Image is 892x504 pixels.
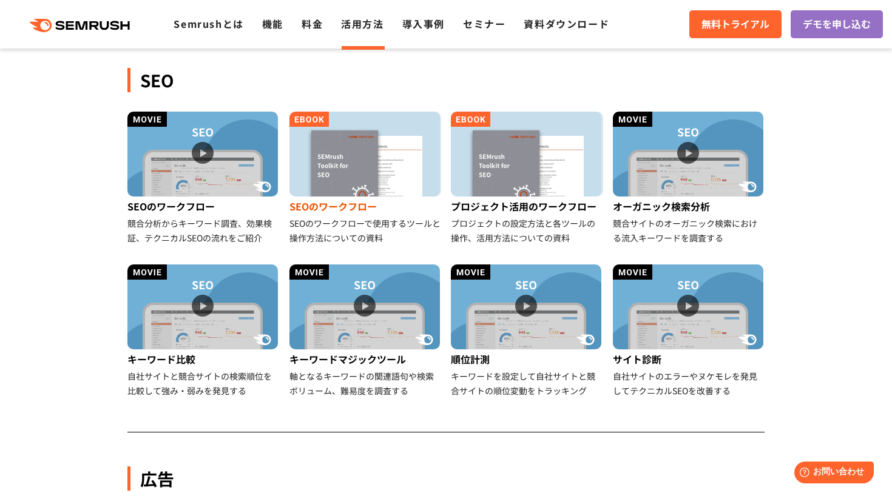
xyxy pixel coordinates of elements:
a: 料金 [302,16,323,31]
a: 機能 [262,16,283,31]
a: 資料ダウンロード [524,16,609,31]
div: キーワードマジックツール [289,349,442,369]
a: キーワード比較 自社サイトと競合サイトの検索順位を比較して強み・弱みを発見する [127,264,280,398]
a: デモを申し込む [791,10,883,38]
a: 導入事例 [402,16,445,31]
div: 順位計測 [451,349,603,369]
span: デモを申し込む [803,16,871,32]
a: SEOのワークフロー SEOのワークフローで使用するツールと操作方法についての資料 [289,112,442,245]
div: プロジェクト活用のワークフロー [451,197,603,216]
a: 無料トライアル [689,10,782,38]
div: キーワードを設定して自社サイトと競合サイトの順位変動をトラッキング [451,369,603,398]
a: SEOのワークフロー 競合分析からキーワード調査、効果検証、テクニカルSEOの流れをご紹介 [127,112,280,245]
a: 順位計測 キーワードを設定して自社サイトと競合サイトの順位変動をトラッキング [451,264,603,398]
div: 自社サイトのエラーやヌケモレを発見してテクニカルSEOを改善する [613,369,765,398]
div: 広告 [127,466,765,491]
div: オーガニック検索分析 [613,197,765,216]
div: SEOのワークフロー [289,197,442,216]
a: オーガニック検索分析 競合サイトのオーガニック検索における流入キーワードを調査する [613,112,765,245]
a: Semrushとは [174,16,243,31]
div: サイト診断 [613,349,765,369]
div: SEO [127,68,765,92]
div: 自社サイトと競合サイトの検索順位を比較して強み・弱みを発見する [127,369,280,398]
span: 無料トライアル [701,16,769,32]
a: セミナー [463,16,505,31]
div: プロジェクトの設定方法と各ツールの操作、活用方法についての資料 [451,216,603,245]
div: キーワード比較 [127,349,280,369]
div: SEOのワークフローで使用するツールと操作方法についての資料 [289,216,442,245]
a: サイト診断 自社サイトのエラーやヌケモレを発見してテクニカルSEOを改善する [613,264,765,398]
div: 競合サイトのオーガニック検索における流入キーワードを調査する [613,216,765,245]
div: SEOのワークフロー [127,197,280,216]
div: 軸となるキーワードの関連語句や検索ボリューム、難易度を調査する [289,369,442,398]
a: キーワードマジックツール 軸となるキーワードの関連語句や検索ボリューム、難易度を調査する [289,264,442,398]
a: プロジェクト活用のワークフロー プロジェクトの設定方法と各ツールの操作、活用方法についての資料 [451,112,603,245]
iframe: Help widget launcher [784,457,879,491]
div: 競合分析からキーワード調査、効果検証、テクニカルSEOの流れをご紹介 [127,216,280,245]
a: 活用方法 [341,16,383,31]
